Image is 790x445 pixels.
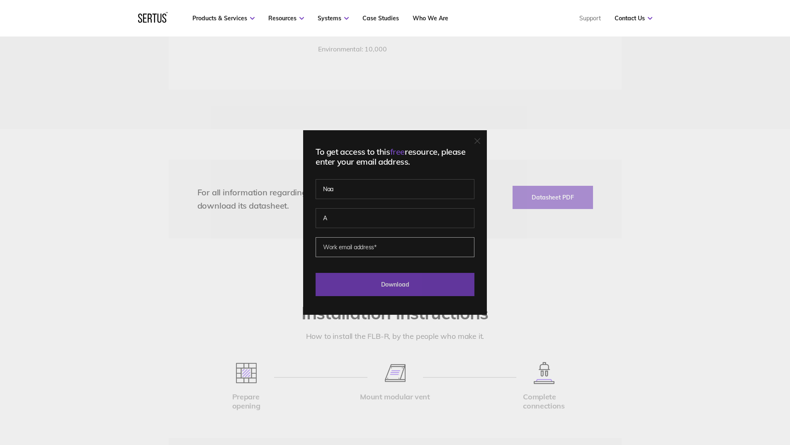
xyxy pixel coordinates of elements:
[316,179,474,199] input: First name*
[316,273,474,296] input: Download
[316,237,474,257] input: Work email address*
[579,15,601,22] a: Support
[316,147,474,167] div: To get access to this resource, please enter your email address.
[390,146,405,157] span: free
[268,15,304,22] a: Resources
[362,15,399,22] a: Case Studies
[615,15,652,22] a: Contact Us
[413,15,448,22] a: Who We Are
[318,15,349,22] a: Systems
[316,208,474,228] input: Last name*
[192,15,255,22] a: Products & Services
